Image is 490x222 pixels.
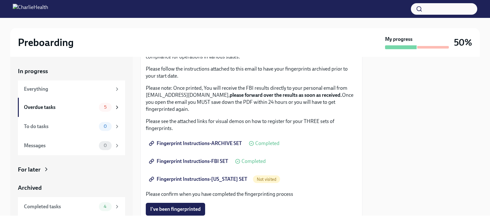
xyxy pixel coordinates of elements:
[255,141,279,146] span: Completed
[146,191,357,198] p: Please confirm when you have completed the fingerprinting process
[18,67,125,75] a: In progress
[150,176,247,182] span: Fingerprint Instructions-[US_STATE] SET
[241,159,266,164] span: Completed
[146,118,357,132] p: Please see the attached links for visual demos on how to register for your THREE sets of fingerpr...
[150,206,201,212] span: I've been fingerprinted
[13,4,48,14] img: CharlieHealth
[24,142,96,149] div: Messages
[18,197,125,216] a: Completed tasks4
[230,92,342,98] strong: please forward over the results as soon as received.
[18,80,125,98] a: Everything
[146,173,252,186] a: Fingerprint Instructions-[US_STATE] SET
[454,37,472,48] h3: 50%
[18,184,125,192] a: Archived
[24,104,96,111] div: Overdue tasks
[18,117,125,136] a: To do tasks0
[146,155,233,168] a: Fingerprint Instructions-FBI SET
[146,203,205,216] button: I've been fingerprinted
[18,136,125,155] a: Messages0
[385,36,412,43] strong: My progress
[18,98,125,117] a: Overdue tasks5
[100,204,110,209] span: 4
[150,158,228,165] span: Fingerprint Instructions-FBI SET
[18,165,125,174] a: For later
[100,105,110,110] span: 5
[24,203,96,210] div: Completed tasks
[100,124,111,129] span: 0
[146,65,357,80] p: Please follow the instructions attached to this email to have your fingerprints archived prior to...
[18,165,41,174] div: For later
[24,123,96,130] div: To do tasks
[146,85,357,113] p: Please note: Once printed, You will receive the FBI results directly to your personal email from ...
[146,137,246,150] a: Fingerprint Instructions-ARCHIVE SET
[18,36,74,49] h2: Preboarding
[150,140,242,147] span: Fingerprint Instructions-ARCHIVE SET
[24,86,112,93] div: Everything
[253,177,280,182] span: Not visited
[100,143,111,148] span: 0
